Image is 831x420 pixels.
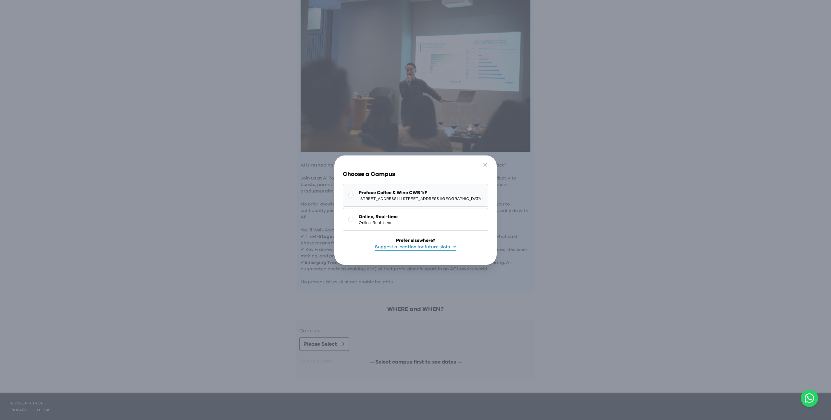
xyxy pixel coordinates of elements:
span: Online, Real-time [359,220,398,225]
span: Preface Coffee & Wine CWB 1/F [359,190,483,196]
span: [STREET_ADDRESS] | [STREET_ADDRESS][GEOGRAPHIC_DATA] [359,196,483,201]
button: Preface Coffee & Wine CWB 1/F[STREET_ADDRESS] | [STREET_ADDRESS][GEOGRAPHIC_DATA] [343,184,488,207]
button: Online, Real-timeOnline, Real-time [343,208,488,231]
h3: Choose a Campus [343,170,488,179]
div: Prefer elsewhere? [396,237,435,244]
span: Online, Real-time [359,214,398,220]
button: Suggest a location for future slots [375,244,456,251]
